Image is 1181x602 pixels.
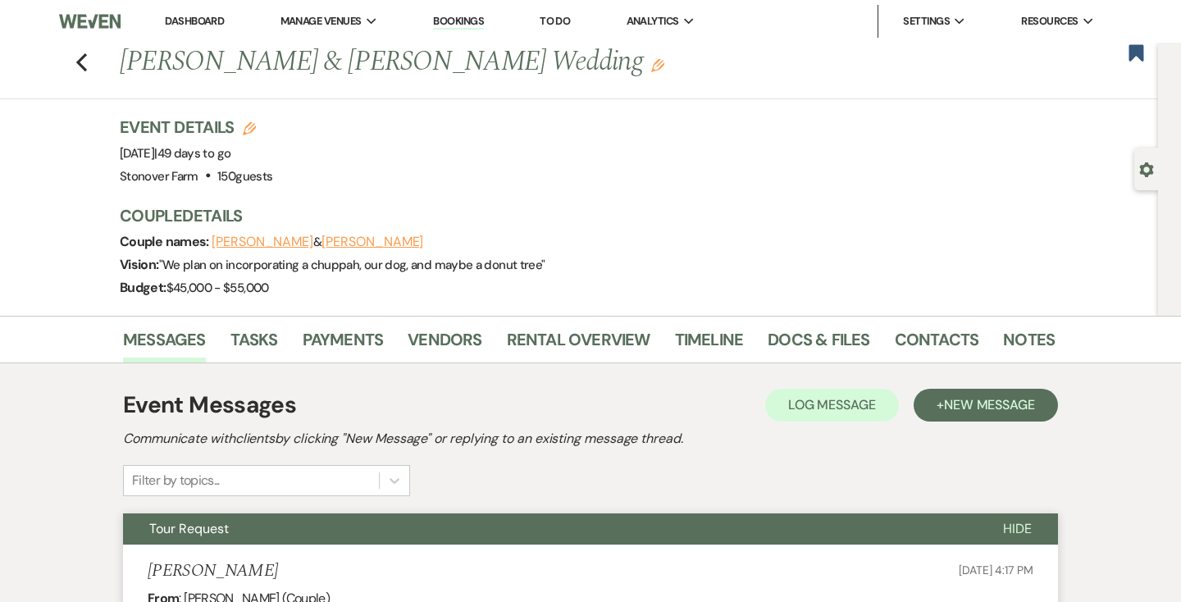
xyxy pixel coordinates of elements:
a: Dashboard [165,14,224,28]
img: Weven Logo [59,4,121,39]
span: Settings [903,13,950,30]
a: Messages [123,326,206,363]
a: To Do [540,14,570,28]
span: Couple names: [120,233,212,250]
h3: Couple Details [120,204,1038,227]
button: Tour Request [123,513,977,545]
button: Edit [651,57,664,72]
h1: [PERSON_NAME] & [PERSON_NAME] Wedding [120,43,855,82]
button: +New Message [914,389,1058,422]
span: $45,000 - $55,000 [166,280,269,296]
span: Log Message [788,396,876,413]
button: Hide [977,513,1058,545]
span: & [212,234,423,250]
a: Tasks [230,326,278,363]
span: 150 guests [217,168,272,185]
button: [PERSON_NAME] [212,235,313,249]
span: Vision: [120,256,159,273]
a: Timeline [675,326,744,363]
h5: [PERSON_NAME] [148,561,278,581]
span: Hide [1003,520,1032,537]
button: Open lead details [1139,161,1154,176]
span: Resources [1021,13,1078,30]
span: 49 days to go [157,145,231,162]
a: Payments [303,326,384,363]
a: Notes [1003,326,1055,363]
span: Budget: [120,279,166,296]
span: [DATE] [120,145,230,162]
a: Vendors [408,326,481,363]
span: Tour Request [149,520,229,537]
h3: Event Details [120,116,272,139]
button: [PERSON_NAME] [321,235,423,249]
a: Rental Overview [507,326,650,363]
div: Filter by topics... [132,471,220,490]
button: Log Message [765,389,899,422]
a: Contacts [895,326,979,363]
h1: Event Messages [123,388,296,422]
h2: Communicate with clients by clicking "New Message" or replying to an existing message thread. [123,429,1058,449]
span: New Message [944,396,1035,413]
a: Docs & Files [768,326,869,363]
span: Manage Venues [280,13,362,30]
span: Stonover Farm [120,168,198,185]
span: | [154,145,230,162]
a: Bookings [433,14,484,30]
span: Analytics [627,13,679,30]
span: [DATE] 4:17 PM [959,563,1033,577]
span: " We plan on incorporating a chuppah, our dog, and maybe a donut tree " [159,257,545,273]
